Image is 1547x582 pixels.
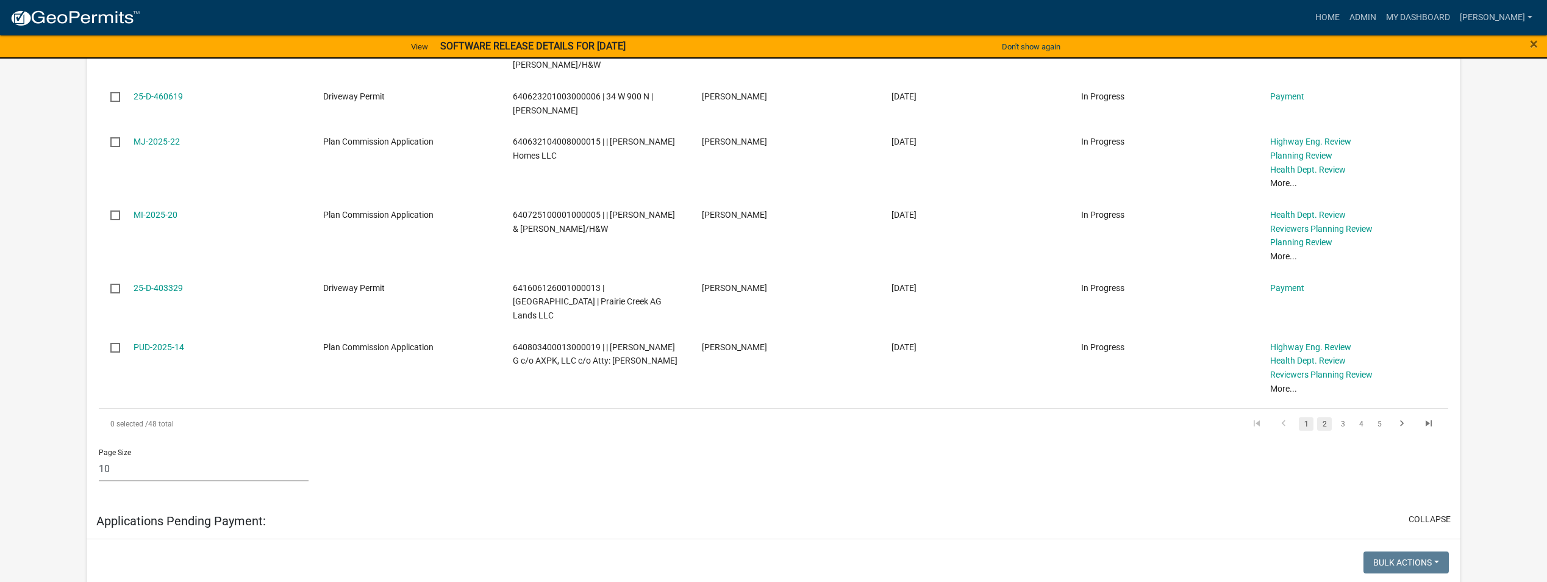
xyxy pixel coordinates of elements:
[323,342,434,352] span: Plan Commission Application
[134,283,183,293] a: 25-D-403329
[1530,37,1538,51] button: Close
[891,342,916,352] span: 02/28/2025
[1270,342,1351,352] a: Highway Eng. Review
[997,37,1065,57] button: Don't show again
[1270,237,1332,247] a: Planning Review
[702,92,767,101] span: Matthew T. Phillips
[1270,151,1332,160] a: Planning Review
[1270,210,1346,220] a: Health Dept. Review
[1270,137,1351,146] a: Highway Eng. Review
[134,92,183,101] a: 25-D-460619
[1270,283,1304,293] a: Payment
[1245,417,1268,431] a: go to first page
[134,342,184,352] a: PUD-2025-14
[134,210,177,220] a: MI-2025-20
[1081,92,1124,101] span: In Progress
[513,137,675,160] span: 640632104008000015 | | Todd Gore Homes LLC
[323,210,434,220] span: Plan Commission Application
[702,210,767,220] span: Kristy Marasco
[513,210,675,234] span: 640725100001000005 | | Schwanke Andrew P & Ruth M/H&W
[1270,370,1373,379] a: Reviewers Planning Review
[513,92,653,115] span: 640623201003000006 | 34 W 900 N | Cobble Brian
[702,137,767,146] span: Kristy Marasco
[1417,417,1440,431] a: go to last page
[406,37,433,57] a: View
[891,92,916,101] span: 08/07/2025
[1409,513,1451,526] button: collapse
[1455,6,1537,29] a: [PERSON_NAME]
[1270,251,1297,261] a: More...
[1345,6,1381,29] a: Admin
[513,342,677,366] span: 640803400013000019 | | Loxas John G c/o AXPK, LLC c/o Atty: William Ferngren
[1081,342,1124,352] span: In Progress
[513,283,662,321] span: 641606126001000013 | 600 S | Prairie Creek AG Lands LLC
[1270,224,1373,234] a: Reviewers Planning Review
[1530,35,1538,52] span: ×
[1270,356,1346,365] a: Health Dept. Review
[440,40,626,52] strong: SOFTWARE RELEASE DETAILS FOR [DATE]
[110,420,148,428] span: 0 selected /
[1372,417,1387,431] a: 5
[323,92,385,101] span: Driveway Permit
[1270,92,1304,101] a: Payment
[1270,384,1297,393] a: More...
[1270,165,1346,174] a: Health Dept. Review
[891,283,916,293] span: 04/10/2025
[1390,417,1413,431] a: go to next page
[99,409,634,439] div: 48 total
[1299,417,1313,431] a: 1
[1081,210,1124,220] span: In Progress
[1081,137,1124,146] span: In Progress
[134,137,180,146] a: MJ-2025-22
[1270,178,1297,188] a: More...
[323,137,434,146] span: Plan Commission Application
[1354,417,1368,431] a: 4
[702,342,767,352] span: Kristy Marasco
[1297,414,1315,434] li: page 1
[1272,417,1295,431] a: go to previous page
[1370,414,1388,434] li: page 5
[1381,6,1455,29] a: My Dashboard
[1310,6,1345,29] a: Home
[1352,414,1370,434] li: page 4
[1335,417,1350,431] a: 3
[1363,551,1449,573] button: Bulk Actions
[1317,417,1332,431] a: 2
[96,514,266,528] h5: Applications Pending Payment:
[323,283,385,293] span: Driveway Permit
[891,210,916,220] span: 05/12/2025
[1081,283,1124,293] span: In Progress
[891,137,916,146] span: 05/22/2025
[1334,414,1352,434] li: page 3
[1315,414,1334,434] li: page 2
[702,283,767,293] span: Matthew T. Phillips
